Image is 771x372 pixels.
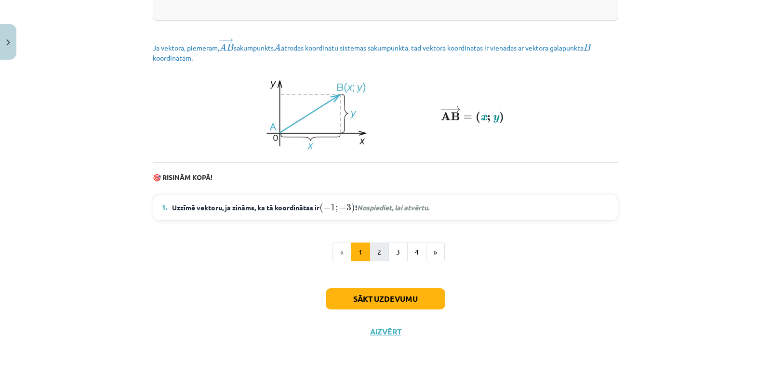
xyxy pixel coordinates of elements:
span: − [218,37,226,42]
b: RISINĀM KOPĀ! [162,173,213,181]
span: 3 [346,204,351,211]
button: 4 [407,243,426,262]
span: ( [319,203,323,213]
button: 3 [388,243,408,262]
span: − [221,37,222,42]
summary: 1. Uzzīmē vektoru, ja zināms, ka tā koordinātas ir!Nospiediet, lai atvērtu. [162,201,609,214]
span: ) [351,203,355,213]
button: 1 [351,243,370,262]
span: 1 [331,204,335,211]
span: B [584,44,591,51]
span: A [274,43,281,51]
span: B [226,44,234,51]
p: 🎯 [153,172,618,182]
button: » [426,243,445,262]
span: Uzzīmē vektoru, ja zināms, ka tā koordinātas ir ! [172,201,429,214]
span: ; [335,206,338,212]
nav: Page navigation example [153,243,618,262]
em: Nospiediet, lai atvērtu. [357,203,429,212]
span: − [323,205,331,211]
button: 2 [370,243,389,262]
span: 1. [162,202,167,212]
img: icon-close-lesson-0947bae3869378f0d4975bcd49f059093ad1ed9edebbc8119c70593378902aed.svg [6,39,10,46]
span: → [224,37,234,42]
span: A [219,43,226,51]
button: Sākt uzdevumu [326,288,445,309]
span: − [339,205,346,211]
button: Aizvērt [367,327,404,336]
span: Ja vektora, piemēram, sākumpunkts atrodas koordinātu sistēmas sākumpunktā, tad vektora koordināta... [153,43,591,62]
